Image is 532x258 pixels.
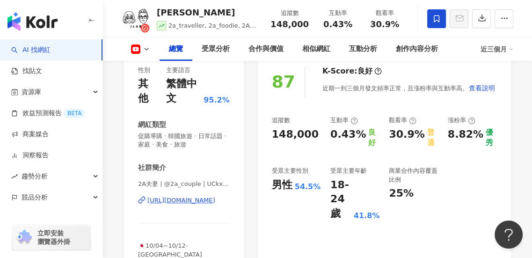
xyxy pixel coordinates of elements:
[330,127,366,148] div: 0.43%
[396,44,438,55] div: 創作內容分析
[448,127,483,142] div: 8.82%
[147,196,215,205] div: [URL][DOMAIN_NAME]
[122,5,150,33] img: KOL Avatar
[272,178,292,192] div: 男性
[330,167,367,175] div: 受眾主要年齡
[22,81,41,103] span: 資源庫
[495,221,523,249] iframe: Help Scout Beacon - Open
[349,44,377,55] div: 互動分析
[370,20,399,29] span: 30.9%
[22,166,48,187] span: 趨勢分析
[295,182,321,192] div: 54.5%
[320,8,356,18] div: 互動率
[389,127,424,148] div: 30.9%
[270,19,309,29] span: 148,000
[11,130,49,139] a: 商案媒合
[357,66,372,76] div: 良好
[389,167,438,184] div: 商業合作內容覆蓋比例
[11,151,49,160] a: 洞察報告
[368,127,379,148] div: 良好
[15,230,33,245] img: chrome extension
[272,72,295,91] div: 87
[389,116,416,125] div: 觀看率
[168,22,256,38] span: 2a_traveller, 2a_foodie, 2A夫妻
[202,44,230,55] div: 受眾分析
[322,66,382,76] div: K-Score :
[138,196,230,205] a: [URL][DOMAIN_NAME]
[302,44,330,55] div: 相似網紅
[7,12,58,31] img: logo
[169,44,183,55] div: 總覽
[138,66,150,74] div: 性別
[204,95,230,105] span: 95.2%
[389,186,414,201] div: 25%
[166,66,190,74] div: 主要語言
[138,77,157,106] div: 其他
[11,66,42,76] a: 找貼文
[166,77,201,106] div: 繁體中文
[138,132,230,149] span: 促購導購 · 韓國旅遊 · 日常話題 · 家庭 · 美食 · 旅遊
[427,127,438,148] div: 普通
[270,8,309,18] div: 追蹤數
[330,116,358,125] div: 互動率
[37,229,70,246] span: 立即安裝 瀏覽器外掛
[138,120,166,130] div: 網紅類型
[354,211,380,221] div: 41.8%
[11,173,18,180] span: rise
[12,225,91,250] a: chrome extension立即安裝 瀏覽器外掛
[11,45,51,55] a: searchAI 找網紅
[138,163,166,173] div: 社群簡介
[330,178,351,221] div: 18-24 歲
[468,79,496,97] button: 查看說明
[22,187,48,208] span: 競品分析
[157,7,260,18] div: [PERSON_NAME]
[272,127,319,142] div: 148,000
[138,180,230,188] span: 2A夫妻 | @2a_couple | UCkx0y73yw5noGmEMQOQL_CA
[248,44,284,55] div: 合作與價值
[486,127,497,148] div: 優秀
[272,167,308,175] div: 受眾主要性別
[367,8,402,18] div: 觀看率
[322,79,496,97] div: 近期一到三個月發文頻率正常，且漲粉率與互動率高。
[11,109,85,118] a: 效益預測報告BETA
[481,42,513,57] div: 近三個月
[448,116,475,125] div: 漲粉率
[323,20,352,29] span: 0.43%
[469,84,495,92] span: 查看說明
[272,116,290,125] div: 追蹤數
